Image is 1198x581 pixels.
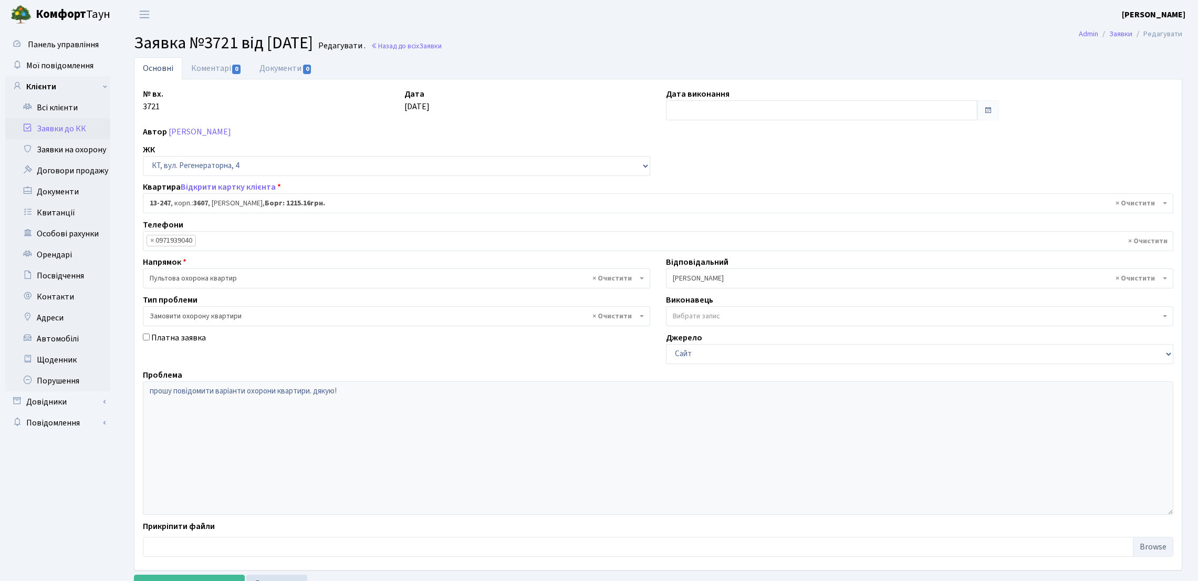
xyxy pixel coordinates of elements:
span: Вибрати запис [673,311,720,321]
a: Admin [1079,28,1098,39]
label: Прикріпити файли [143,520,215,533]
a: Заявки [1109,28,1132,39]
a: Особові рахунки [5,223,110,244]
a: Довідники [5,391,110,412]
span: <b>13-247</b>, корп.: <b>3607</b>, Коваленко Тетяна Вікторівна, <b>Борг: 1215.16грн.</b> [150,198,1160,209]
a: Повідомлення [5,412,110,433]
label: № вх. [143,88,163,100]
span: Пультова охорона квартир [143,268,650,288]
span: Видалити всі елементи [1116,198,1155,209]
a: Клієнти [5,76,110,97]
a: Документи [5,181,110,202]
label: Виконавець [666,294,713,306]
label: Тип проблеми [143,294,197,306]
span: 0 [303,65,311,74]
li: Редагувати [1132,28,1182,40]
a: Заявки на охорону [5,139,110,160]
span: Панель управління [28,39,99,50]
span: Видалити всі елементи [592,273,632,284]
label: Дата виконання [666,88,730,100]
span: 0 [232,65,241,74]
span: Видалити всі елементи [1128,236,1168,246]
span: Пультова охорона квартир [150,273,637,284]
a: Мої повідомлення [5,55,110,76]
b: 13-247 [150,198,171,209]
a: Заявки до КК [5,118,110,139]
label: Проблема [143,369,182,381]
label: Телефони [143,219,183,231]
a: Панель управління [5,34,110,55]
label: Квартира [143,181,281,193]
label: Напрямок [143,256,186,268]
a: Всі клієнти [5,97,110,118]
span: Замовити охорону квартири [143,306,650,326]
small: Редагувати . [316,41,366,51]
a: [PERSON_NAME] [169,126,231,138]
span: Видалити всі елементи [592,311,632,321]
label: ЖК [143,143,155,156]
a: Орендарі [5,244,110,265]
label: Відповідальний [666,256,728,268]
img: logo.png [11,4,32,25]
div: 3721 [135,88,397,120]
span: <b>13-247</b>, корп.: <b>3607</b>, Коваленко Тетяна Вікторівна, <b>Борг: 1215.16грн.</b> [143,193,1173,213]
a: Автомобілі [5,328,110,349]
span: Сніжко А. В. [666,268,1173,288]
b: 3607 [193,198,208,209]
a: [PERSON_NAME] [1122,8,1185,21]
a: Договори продажу [5,160,110,181]
a: Квитанції [5,202,110,223]
nav: breadcrumb [1063,23,1198,45]
a: Посвідчення [5,265,110,286]
b: [PERSON_NAME] [1122,9,1185,20]
label: Дата [404,88,424,100]
b: Борг: 1215.16грн. [265,198,325,209]
label: Джерело [666,331,702,344]
a: Основні [134,57,182,79]
textarea: прошу повідомити варіанти охорони квартири. дякую! [143,381,1173,515]
label: Платна заявка [151,331,206,344]
li: 0971939040 [147,235,196,246]
span: × [150,235,154,246]
a: Порушення [5,370,110,391]
span: Сніжко А. В. [673,273,1160,284]
a: Документи [251,57,321,79]
a: Коментарі [182,57,251,79]
a: Відкрити картку клієнта [181,181,276,193]
span: Таун [36,6,110,24]
span: Заявка №3721 від [DATE] [134,31,313,55]
button: Переключити навігацію [131,6,158,23]
a: Адреси [5,307,110,328]
label: Автор [143,126,167,138]
span: Заявки [419,41,442,51]
a: Назад до всіхЗаявки [371,41,442,51]
span: Мої повідомлення [26,60,93,71]
b: Комфорт [36,6,86,23]
span: Видалити всі елементи [1116,273,1155,284]
a: Щоденник [5,349,110,370]
a: Контакти [5,286,110,307]
span: Замовити охорону квартири [150,311,637,321]
div: [DATE] [397,88,658,120]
